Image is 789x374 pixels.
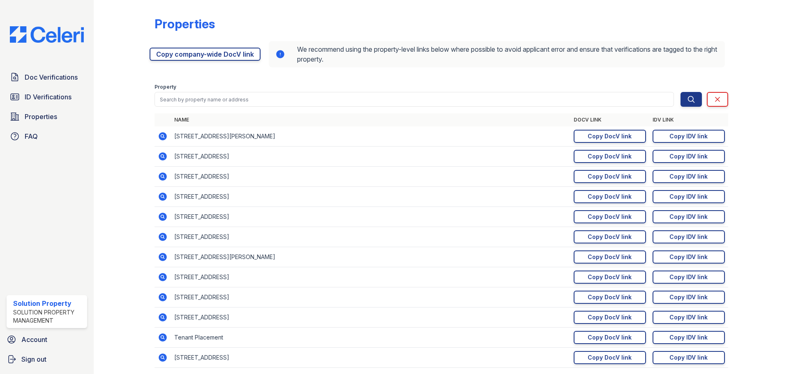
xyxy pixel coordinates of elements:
div: We recommend using the property-level links below where possible to avoid applicant error and ens... [269,41,725,67]
td: [STREET_ADDRESS] [171,167,570,187]
a: FAQ [7,128,87,145]
a: Account [3,331,90,348]
a: Copy IDV link [653,170,725,183]
div: Copy DocV link [588,213,632,221]
a: Copy DocV link [574,271,646,284]
a: Copy IDV link [653,351,725,364]
span: Doc Verifications [25,72,78,82]
a: Copy IDV link [653,250,725,264]
div: Properties [155,16,215,31]
img: CE_Logo_Blue-a8612792a0a2168367f1c8372b55b34899dd931a85d93a1a3d3e32e68fde9ad4.png [3,26,90,43]
td: [STREET_ADDRESS] [171,227,570,247]
div: Copy IDV link [669,193,708,201]
th: Name [171,113,570,126]
a: Copy DocV link [574,351,646,364]
div: Copy IDV link [669,233,708,241]
td: [STREET_ADDRESS] [171,307,570,328]
div: Copy IDV link [669,353,708,362]
a: Doc Verifications [7,69,87,85]
div: Copy IDV link [669,132,708,140]
a: Sign out [3,351,90,367]
a: Properties [7,108,87,125]
a: Copy DocV link [574,190,646,203]
input: Search by property name or address [155,92,674,107]
div: Copy DocV link [588,273,632,281]
a: Copy IDV link [653,230,725,243]
a: ID Verifications [7,89,87,105]
div: Copy DocV link [588,353,632,362]
div: Copy IDV link [669,273,708,281]
span: Account [21,335,47,344]
td: [STREET_ADDRESS] [171,267,570,287]
div: Copy DocV link [588,132,632,140]
div: Copy DocV link [588,172,632,181]
td: [STREET_ADDRESS] [171,187,570,207]
a: Copy DocV link [574,291,646,304]
a: Copy IDV link [653,190,725,203]
td: [STREET_ADDRESS][PERSON_NAME] [171,126,570,147]
td: [STREET_ADDRESS][PERSON_NAME] [171,247,570,267]
span: ID Verifications [25,92,72,102]
td: [STREET_ADDRESS] [171,147,570,167]
a: Copy DocV link [574,210,646,223]
th: DocV Link [570,113,649,126]
div: Copy DocV link [588,152,632,161]
a: Copy IDV link [653,331,725,344]
div: Copy DocV link [588,193,632,201]
div: Copy IDV link [669,213,708,221]
div: Copy DocV link [588,333,632,342]
span: Properties [25,112,57,122]
div: Solution Property [13,298,84,308]
a: Copy DocV link [574,170,646,183]
div: Copy IDV link [669,152,708,161]
div: Copy IDV link [669,253,708,261]
a: Copy DocV link [574,150,646,163]
a: Copy company-wide DocV link [150,48,261,61]
div: Solution Property Management [13,308,84,325]
div: Copy IDV link [669,172,708,181]
div: Copy IDV link [669,313,708,321]
a: Copy DocV link [574,331,646,344]
td: Tenant Placement [171,328,570,348]
a: Copy IDV link [653,311,725,324]
a: Copy IDV link [653,210,725,223]
a: Copy IDV link [653,271,725,284]
div: Copy IDV link [669,293,708,301]
span: FAQ [25,131,38,141]
a: Copy DocV link [574,130,646,143]
a: Copy DocV link [574,311,646,324]
div: Copy DocV link [588,293,632,301]
div: Copy IDV link [669,333,708,342]
td: [STREET_ADDRESS] [171,348,570,368]
a: Copy DocV link [574,250,646,264]
td: [STREET_ADDRESS] [171,207,570,227]
div: Copy DocV link [588,253,632,261]
th: IDV Link [649,113,728,126]
td: [STREET_ADDRESS] [171,287,570,307]
label: Property [155,84,176,90]
div: Copy DocV link [588,233,632,241]
a: Copy IDV link [653,130,725,143]
a: Copy IDV link [653,150,725,163]
a: Copy IDV link [653,291,725,304]
div: Copy DocV link [588,313,632,321]
span: Sign out [21,354,46,364]
a: Copy DocV link [574,230,646,243]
